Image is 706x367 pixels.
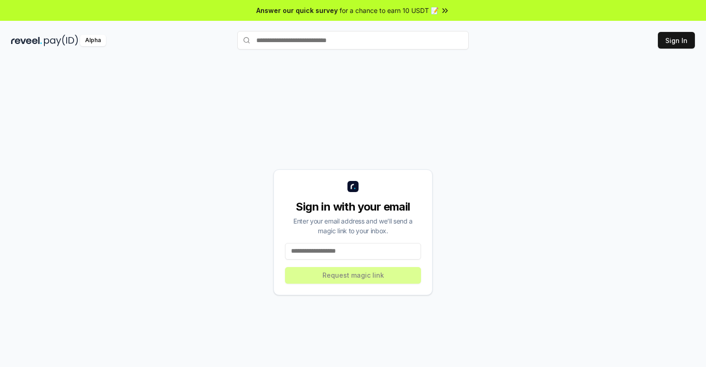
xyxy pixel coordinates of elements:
[285,216,421,236] div: Enter your email address and we’ll send a magic link to your inbox.
[347,181,359,192] img: logo_small
[285,199,421,214] div: Sign in with your email
[80,35,106,46] div: Alpha
[11,35,42,46] img: reveel_dark
[340,6,439,15] span: for a chance to earn 10 USDT 📝
[256,6,338,15] span: Answer our quick survey
[658,32,695,49] button: Sign In
[44,35,78,46] img: pay_id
